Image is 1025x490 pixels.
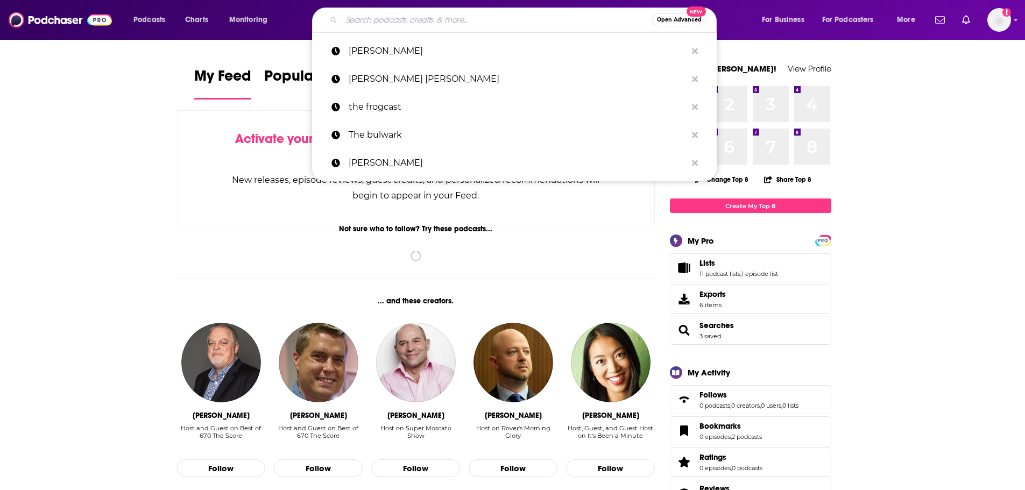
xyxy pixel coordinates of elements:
span: For Podcasters [822,12,874,27]
div: My Activity [688,367,730,378]
a: 0 lists [782,402,798,409]
span: Exports [674,292,695,307]
div: Host on Super Moscato Show [371,424,460,448]
button: open menu [889,11,929,29]
span: , [731,464,732,472]
div: Host on Rover's Morning Glory [469,424,557,439]
span: Lists [699,258,715,268]
span: PRO [817,237,830,245]
a: The bulwark [312,121,717,149]
a: Charts [178,11,215,29]
div: Host on Super Moscato Show [371,424,460,439]
div: Vincent Moscato [387,411,444,420]
a: the frogcast [312,93,717,121]
span: Bookmarks [670,416,831,445]
img: David Haugh [279,323,358,402]
a: My Feed [194,67,251,100]
span: Follows [699,390,727,400]
a: Bookmarks [699,421,762,431]
a: 0 podcasts [699,402,730,409]
svg: Add a profile image [1002,8,1011,17]
a: [PERSON_NAME] [PERSON_NAME] [312,65,717,93]
div: Host and Guest on Best of 670 The Score [177,424,266,448]
a: 0 users [761,402,781,409]
a: 0 episodes [699,464,731,472]
a: Searches [699,321,734,330]
a: Create My Top 8 [670,198,831,213]
div: Host on Rover's Morning Glory [469,424,557,448]
span: For Business [762,12,804,27]
img: Shane French [473,323,553,402]
span: , [731,433,732,441]
a: Bookmarks [674,423,695,438]
button: open menu [126,11,179,29]
div: Host, Guest, and Guest Host on It's Been a Minute [566,424,655,448]
button: Follow [469,459,557,478]
a: 0 creators [731,402,760,409]
a: 1 episode list [741,270,778,278]
a: Lists [674,260,695,275]
span: , [760,402,761,409]
span: , [781,402,782,409]
span: My Feed [194,67,251,91]
button: Follow [371,459,460,478]
p: sabrina soto [349,37,687,65]
button: open menu [815,11,889,29]
span: Ratings [670,448,831,477]
div: Search podcasts, credits, & more... [322,8,727,32]
a: 11 podcast lists [699,270,740,278]
a: Follows [699,390,798,400]
a: 0 episodes [699,433,731,441]
a: Searches [674,323,695,338]
span: 6 items [699,301,726,309]
a: Show notifications dropdown [958,11,974,29]
a: Ratings [699,452,762,462]
div: Elise Hu [582,411,639,420]
span: , [740,270,741,278]
a: Show notifications dropdown [931,11,949,29]
p: Sam harris [349,149,687,177]
div: Mike Mulligan [193,411,250,420]
a: 0 podcasts [732,464,762,472]
span: Open Advanced [657,17,702,23]
span: Exports [699,289,726,299]
span: Charts [185,12,208,27]
a: Welcome [PERSON_NAME]! [670,63,776,74]
img: Mike Mulligan [181,323,261,402]
button: Share Top 8 [764,169,812,190]
a: View Profile [788,63,831,74]
div: Shane French [485,411,542,420]
a: 2 podcasts [732,433,762,441]
span: Follows [670,385,831,414]
div: ... and these creators. [177,296,655,306]
a: [PERSON_NAME] [312,149,717,177]
div: Host and Guest on Best of 670 The Score [177,424,266,439]
button: Show profile menu [987,8,1011,32]
span: Logged in as gabrielle.gantz [987,8,1011,32]
div: Host, Guest, and Guest Host on It's Been a Minute [566,424,655,439]
img: Podchaser - Follow, Share and Rate Podcasts [9,10,112,30]
span: , [730,402,731,409]
a: Popular Feed [264,67,356,100]
button: Change Top 8 [689,173,755,186]
div: My Pro [688,236,714,246]
button: open menu [222,11,281,29]
a: Lists [699,258,778,268]
a: 3 saved [699,332,721,340]
span: New [687,6,706,17]
a: Exports [670,285,831,314]
span: Lists [670,253,831,282]
span: Monitoring [229,12,267,27]
span: Podcasts [133,12,165,27]
button: Open AdvancedNew [652,13,706,26]
span: Activate your Feed [235,131,345,147]
p: Jackson Crapuchettes [349,65,687,93]
img: Elise Hu [571,323,651,402]
a: [PERSON_NAME] [312,37,717,65]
